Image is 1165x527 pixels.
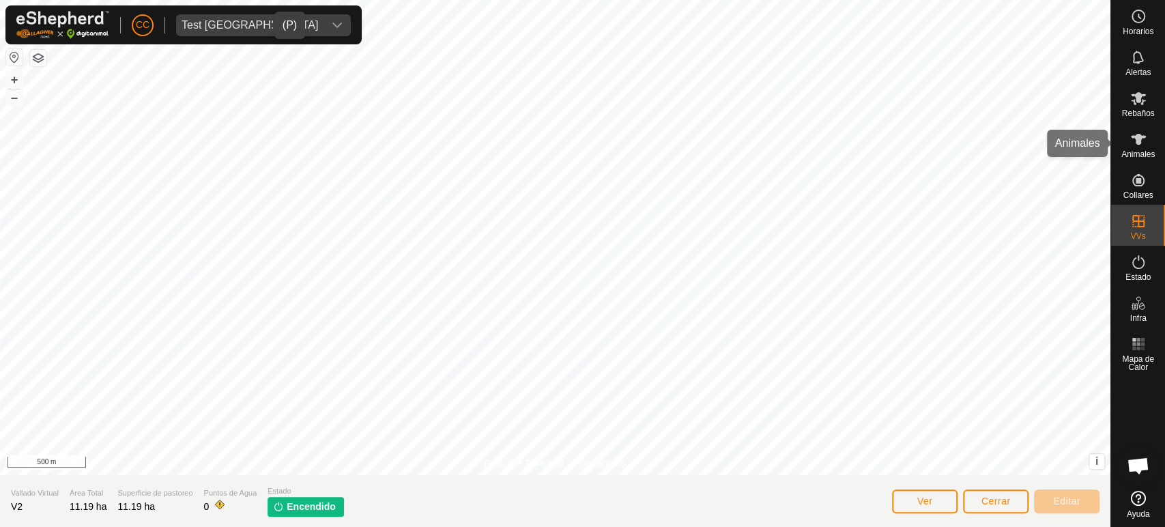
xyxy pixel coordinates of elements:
[1089,454,1104,469] button: i
[204,501,210,512] span: 0
[176,14,323,36] span: Test France
[6,89,23,106] button: –
[6,49,23,66] button: Restablecer Mapa
[323,14,351,36] div: dropdown trigger
[117,501,155,512] span: 11.19 ha
[182,20,318,31] div: Test [GEOGRAPHIC_DATA]
[11,487,59,499] span: Vallado Virtual
[204,487,257,499] span: Puntos de Agua
[485,457,563,470] a: Política de Privacidad
[1130,314,1146,322] span: Infra
[1114,355,1162,371] span: Mapa de Calor
[70,487,107,499] span: Área Total
[1127,510,1150,518] span: Ayuda
[1130,232,1145,240] span: VVs
[16,11,109,39] img: Logo Gallagher
[1125,68,1151,76] span: Alertas
[273,501,284,512] img: encender
[117,487,192,499] span: Superficie de pastoreo
[981,496,1011,507] span: Cerrar
[1111,485,1165,524] a: Ayuda
[6,72,23,88] button: +
[268,485,344,497] span: Estado
[1118,445,1159,486] div: Chat abierto
[1034,489,1099,513] button: Editar
[1053,496,1080,507] span: Editar
[917,496,933,507] span: Ver
[287,500,336,514] span: Encendido
[963,489,1029,513] button: Cerrar
[1095,455,1098,467] span: i
[1125,273,1151,281] span: Estado
[70,501,107,512] span: 11.19 ha
[580,457,626,470] a: Contáctenos
[1123,27,1153,35] span: Horarios
[1121,150,1155,158] span: Animales
[136,18,149,32] span: CC
[1123,191,1153,199] span: Collares
[30,50,46,66] button: Capas del Mapa
[1121,109,1154,117] span: Rebaños
[11,501,23,512] span: V2
[892,489,958,513] button: Ver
